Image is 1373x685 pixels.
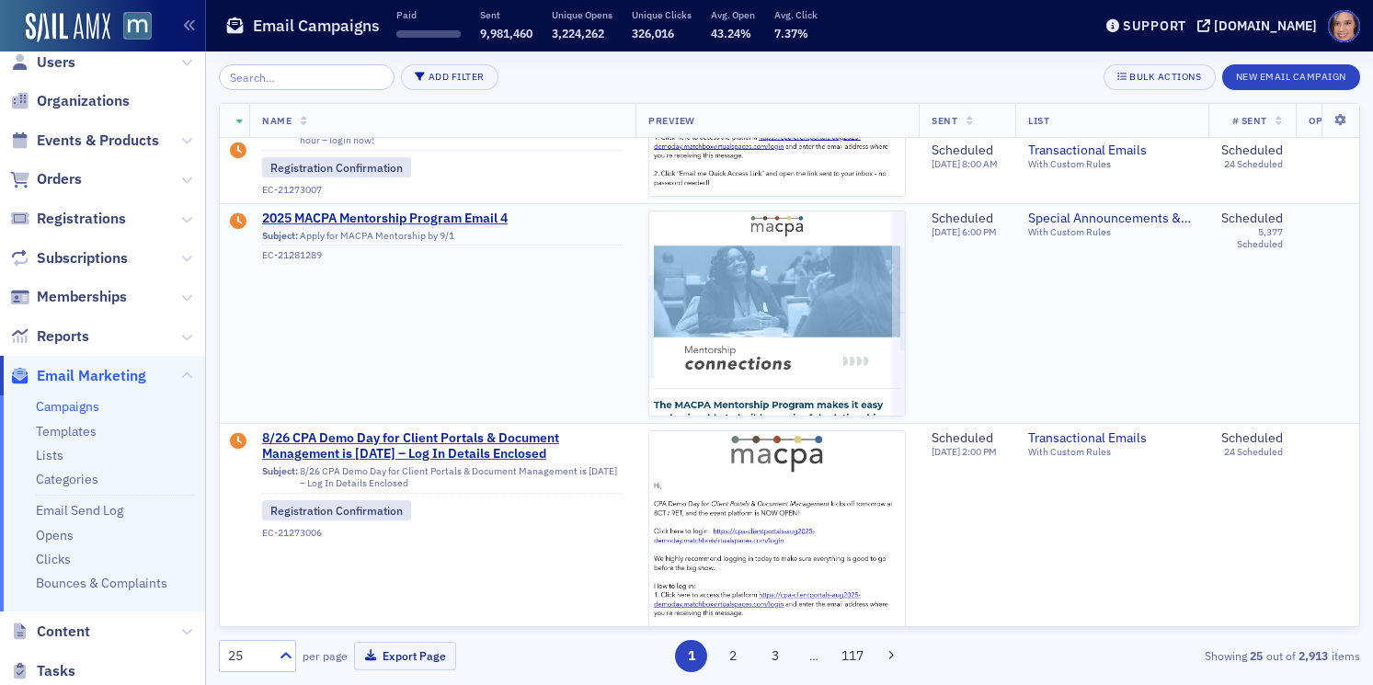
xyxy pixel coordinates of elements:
div: Draft [230,433,246,451]
a: 8/26 CPA Demo Day for Client Portals & Document Management is [DATE] – Log In Details Enclosed [262,430,623,462]
div: With Custom Rules [1028,159,1196,171]
button: Bulk Actions [1104,64,1215,90]
img: SailAMX [26,13,110,42]
label: per page [303,647,348,664]
span: … [801,647,827,664]
span: Events & Products [37,131,159,151]
a: Orders [10,169,82,189]
div: 24 Scheduled [1224,446,1283,458]
p: Sent [480,8,532,21]
button: 117 [836,640,868,672]
button: Export Page [354,642,456,670]
div: Apply for MACPA Mentorship by 9/1 [262,230,623,246]
span: [DATE] [932,225,962,238]
div: EC-21273007 [262,185,623,197]
span: 7.37% [774,26,808,40]
span: Reports [37,326,89,347]
span: Email Marketing [37,366,146,386]
div: 8/26 CPA Demo Day for Client Portals & Document Management is [DATE] – Log In Details Enclosed [262,465,623,494]
h1: Email Campaigns [253,15,380,37]
span: Registrations [37,209,126,229]
a: Users [10,52,75,73]
strong: 2,913 [1296,647,1332,664]
a: Categories [36,471,98,487]
a: Events & Products [10,131,159,151]
div: EC-21281289 [262,249,623,261]
div: Scheduled [932,211,997,227]
div: Scheduled [1221,143,1283,159]
strong: 25 [1247,647,1266,664]
button: Add Filter [401,64,498,90]
a: View Homepage [110,12,152,43]
a: Bounces & Complaints [36,575,167,591]
div: [DOMAIN_NAME] [1214,17,1317,34]
a: Email Send Log [36,502,123,519]
input: Search… [219,64,395,90]
span: Profile [1328,10,1360,42]
a: Templates [36,423,97,440]
p: Unique Clicks [632,8,692,21]
a: Opens [36,527,74,543]
a: Transactional Emails [1028,143,1196,159]
div: Registration Confirmation [262,500,411,520]
a: Subscriptions [10,248,128,268]
span: Orders [37,169,82,189]
span: 2:00 PM [962,445,997,458]
a: Email Marketing [10,366,146,386]
button: [DOMAIN_NAME] [1197,19,1323,32]
a: Registrations [10,209,126,229]
div: Draft [230,213,246,232]
span: 43.24% [711,26,751,40]
a: Campaigns [36,398,99,415]
div: Support [1123,17,1186,34]
span: ‌ [396,30,461,38]
div: Scheduled [1221,211,1283,227]
img: SailAMX [123,12,152,40]
a: Special Announcements & Special Event Invitations [1028,211,1196,227]
span: 9,981,460 [480,26,532,40]
span: 3,224,262 [552,26,604,40]
a: Tasks [10,661,75,681]
span: Users [37,52,75,73]
div: Scheduled [1221,430,1283,447]
span: [DATE] [932,445,962,458]
p: Avg. Open [711,8,755,21]
a: Reports [10,326,89,347]
button: New Email Campaign [1222,64,1360,90]
span: 326,016 [632,26,674,40]
div: With Custom Rules [1028,226,1196,238]
span: Subject: [262,230,298,242]
span: 8:00 AM [962,158,998,171]
a: Organizations [10,91,130,111]
a: Content [10,622,90,642]
span: Name [262,114,292,127]
span: Preview [648,114,695,127]
p: Paid [396,8,461,21]
span: # Sent [1232,114,1267,127]
span: Organizations [37,91,130,111]
span: Memberships [37,287,127,307]
div: Showing out of items [992,647,1360,664]
button: 3 [759,640,791,672]
div: 24 Scheduled [1224,159,1283,171]
span: Tasks [37,661,75,681]
div: 5,377 Scheduled [1221,226,1283,250]
span: Subscriptions [37,248,128,268]
a: Lists [36,447,63,463]
a: New Email Campaign [1222,67,1360,84]
span: List [1028,114,1049,127]
div: Scheduled [932,430,997,447]
p: Avg. Click [774,8,818,21]
a: 2025 MACPA Mentorship Program Email 4 [262,211,623,227]
div: Bulk Actions [1129,72,1201,82]
a: Transactional Emails [1028,430,1196,447]
span: Subject: [262,465,298,489]
div: Registration Confirmation [262,157,411,177]
a: Clicks [36,551,71,567]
